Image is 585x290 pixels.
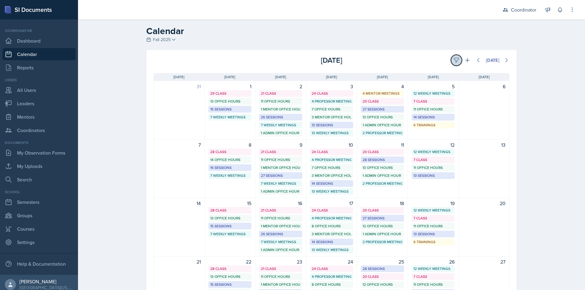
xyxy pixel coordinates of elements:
[363,91,402,96] div: 4 Mentor Meetings
[413,239,453,245] div: 6 Trainings
[312,231,351,237] div: 3 Mentor Office Hours
[261,274,300,279] div: 11 Office Hours
[173,74,184,80] span: [DATE]
[361,141,404,148] div: 11
[261,247,300,253] div: 1 Admin Office Hour
[363,239,402,245] div: 2 Professor Meetings
[312,122,351,128] div: 13 Sessions
[482,55,503,65] button: [DATE]
[158,258,201,265] div: 21
[272,55,391,66] div: [DATE]
[413,114,453,120] div: 14 Sessions
[261,189,300,194] div: 1 Admin Office Hour
[413,282,453,287] div: 11 Office Hours
[412,258,455,265] div: 26
[210,223,250,229] div: 15 Sessions
[210,114,250,120] div: 7 Weekly Meetings
[261,165,300,170] div: 1 Mentor Office Hour
[363,173,402,178] div: 1 Admin Office Hour
[312,99,351,104] div: 4 Professor Meetings
[210,215,250,221] div: 13 Office Hours
[413,173,453,178] div: 13 Sessions
[312,274,351,279] div: 4 Professor Meetings
[363,266,402,271] div: 28 Sessions
[361,200,404,207] div: 18
[261,122,300,128] div: 7 Weekly Meetings
[363,215,402,221] div: 27 Sessions
[312,247,351,253] div: 13 Weekly Meetings
[146,26,517,37] h2: Calendar
[275,74,286,80] span: [DATE]
[210,157,250,162] div: 14 Office Hours
[259,258,302,265] div: 23
[462,83,505,90] div: 6
[210,266,250,271] div: 28 Class
[2,77,76,83] div: Users
[462,200,505,207] div: 20
[312,149,351,155] div: 24 Class
[363,274,402,279] div: 20 Class
[2,189,76,195] div: School
[2,61,76,74] a: Reports
[224,74,235,80] span: [DATE]
[363,122,402,128] div: 1 Admin Office Hour
[413,149,453,155] div: 12 Weekly Meetings
[413,157,453,162] div: 7 Class
[413,99,453,104] div: 7 Class
[210,231,250,237] div: 7 Weekly Meetings
[2,97,76,110] a: Leaders
[363,107,402,112] div: 27 Sessions
[210,99,250,104] div: 13 Office Hours
[210,107,250,112] div: 15 Sessions
[310,200,353,207] div: 17
[158,141,201,148] div: 7
[413,165,453,170] div: 11 Office Hours
[2,196,76,208] a: Semesters
[2,236,76,248] a: Settings
[261,208,300,213] div: 21 Class
[312,91,351,96] div: 24 Class
[2,35,76,47] a: Dashboard
[312,157,351,162] div: 4 Professor Meetings
[2,160,76,172] a: My Uploads
[312,239,351,245] div: 14 Sessions
[412,83,455,90] div: 5
[310,141,353,148] div: 10
[312,266,351,271] div: 24 Class
[261,91,300,96] div: 21 Class
[326,74,337,80] span: [DATE]
[363,149,402,155] div: 20 Class
[210,282,250,287] div: 15 Sessions
[363,208,402,213] div: 20 Class
[479,74,490,80] span: [DATE]
[312,165,351,170] div: 7 Office Hours
[363,282,402,287] div: 12 Office Hours
[210,208,250,213] div: 28 Class
[261,223,300,229] div: 1 Mentor Office Hour
[361,83,404,90] div: 4
[261,181,300,186] div: 7 Weekly Meetings
[261,266,300,271] div: 21 Class
[208,200,252,207] div: 15
[158,83,201,90] div: 31
[2,147,76,159] a: My Observation Forms
[312,130,351,136] div: 13 Weekly Meetings
[2,209,76,222] a: Groups
[259,200,302,207] div: 16
[208,258,252,265] div: 22
[363,231,402,237] div: 1 Admin Office Hour
[259,83,302,90] div: 2
[462,141,505,148] div: 13
[511,6,536,13] div: Coordinator
[361,258,404,265] div: 25
[363,130,402,136] div: 2 Professor Meetings
[261,239,300,245] div: 7 Weekly Meetings
[413,215,453,221] div: 7 Class
[413,107,453,112] div: 11 Office Hours
[261,157,300,162] div: 11 Office Hours
[312,215,351,221] div: 4 Professor Meetings
[2,111,76,123] a: Mentors
[413,122,453,128] div: 6 Trainings
[153,37,171,43] span: Fall 2025
[312,189,351,194] div: 13 Weekly Meetings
